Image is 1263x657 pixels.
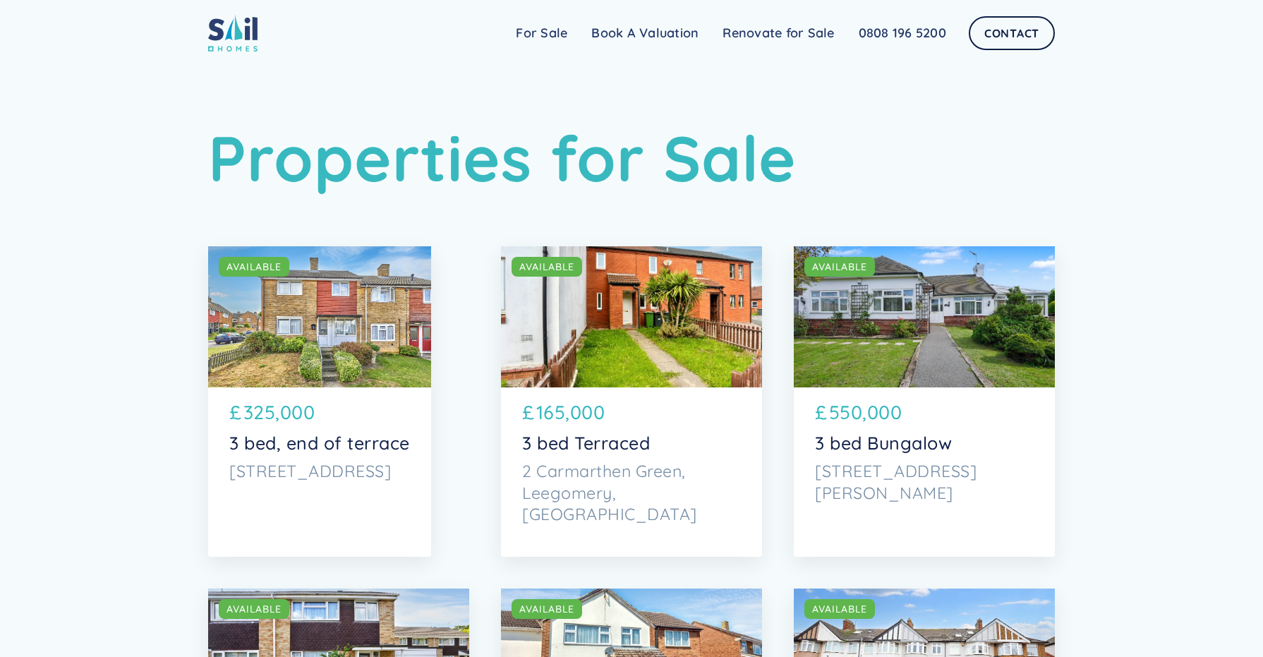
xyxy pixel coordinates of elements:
div: AVAILABLE [226,602,282,616]
p: 550,000 [829,398,902,426]
div: AVAILABLE [812,260,867,274]
div: AVAILABLE [812,602,867,616]
p: [STREET_ADDRESS][PERSON_NAME] [815,461,1034,504]
div: AVAILABLE [226,260,282,274]
p: £ [522,398,535,426]
p: 2 Carmarthen Green, Leegomery, [GEOGRAPHIC_DATA] [522,461,741,525]
p: 3 bed Bungalow [815,433,1034,454]
p: 325,000 [243,398,315,426]
div: AVAILABLE [519,260,574,274]
p: £ [815,398,828,426]
img: sail home logo colored [208,14,258,52]
a: 0808 196 5200 [847,19,958,47]
p: 165,000 [536,398,605,426]
div: AVAILABLE [519,602,574,616]
a: AVAILABLE£165,0003 bed Terraced2 Carmarthen Green, Leegomery, [GEOGRAPHIC_DATA] [501,246,762,557]
a: AVAILABLE£550,0003 bed Bungalow[STREET_ADDRESS][PERSON_NAME] [794,246,1055,557]
p: £ [229,398,242,426]
p: [STREET_ADDRESS] [229,461,410,482]
p: 3 bed, end of terrace [229,433,410,454]
a: Renovate for Sale [711,19,846,47]
a: AVAILABLE£325,0003 bed, end of terrace[STREET_ADDRESS] [208,246,431,557]
p: 3 bed Terraced [522,433,741,454]
a: For Sale [504,19,579,47]
h1: Properties for Sale [208,120,1055,195]
a: Contact [969,16,1055,50]
a: Book A Valuation [579,19,711,47]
